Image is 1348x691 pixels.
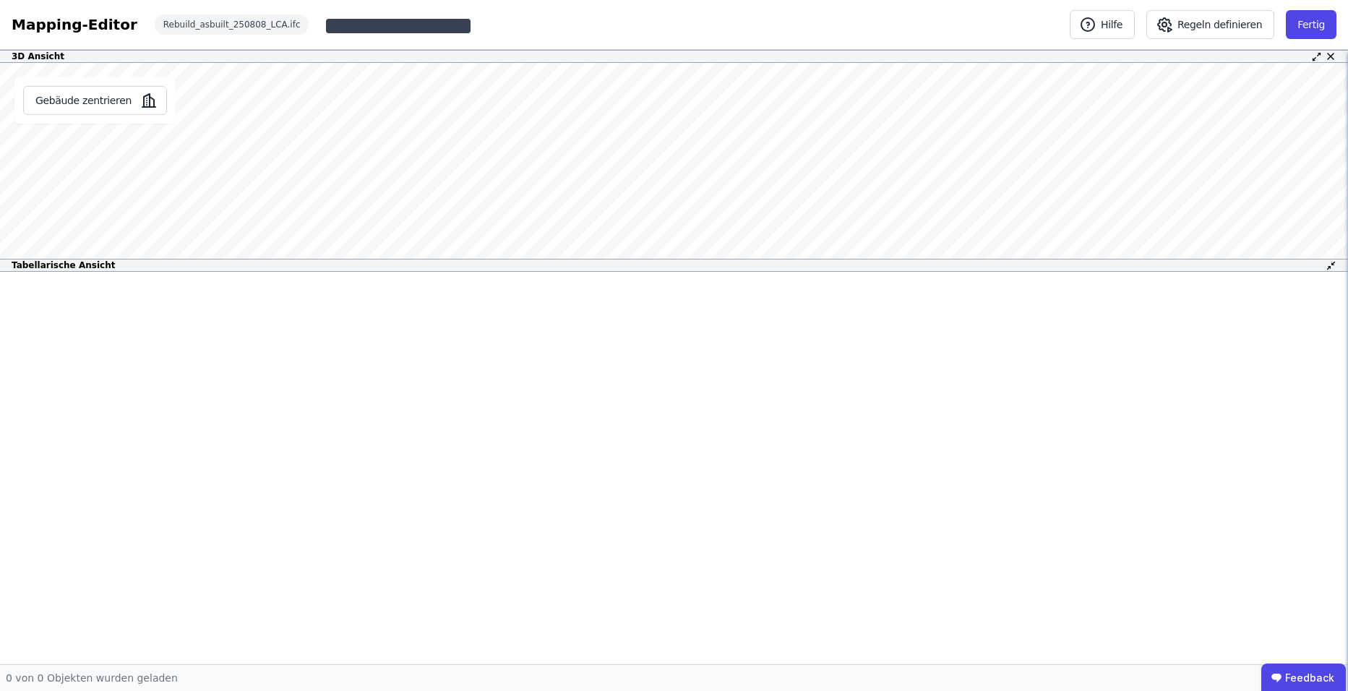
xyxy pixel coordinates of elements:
button: Fertig [1286,10,1336,39]
button: Regeln definieren [1146,10,1274,39]
button: Hilfe [1070,10,1135,39]
div: Rebuild_asbuilt_250808_LCA.ifc [155,14,309,35]
span: Tabellarische Ansicht [12,259,115,271]
span: 3D Ansicht [12,51,64,62]
div: Mapping-Editor [12,14,137,35]
button: Gebäude zentrieren [23,86,167,115]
